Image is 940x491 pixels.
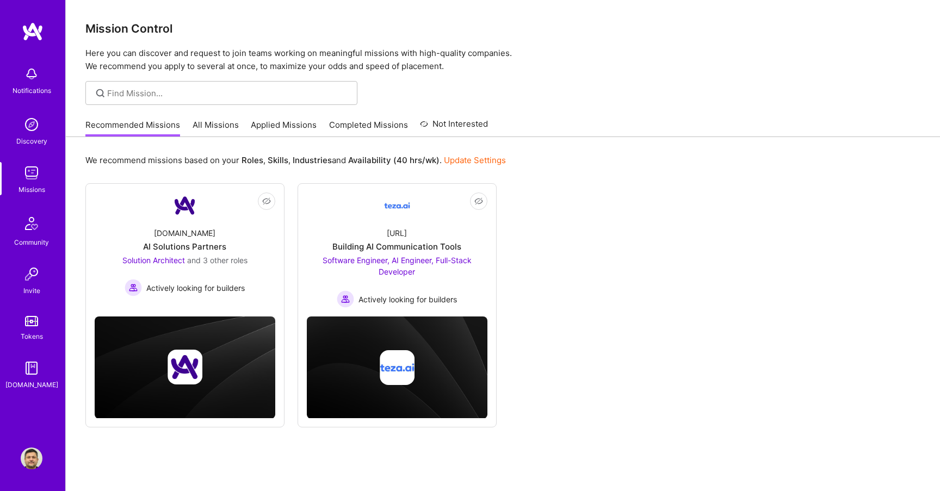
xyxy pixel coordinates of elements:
[444,155,506,165] a: Update Settings
[348,155,440,165] b: Availability (40 hrs/wk)
[85,22,920,35] h3: Mission Control
[18,184,45,195] div: Missions
[22,22,44,41] img: logo
[307,316,487,419] img: cover
[85,47,920,73] p: Here you can discover and request to join teams working on meaningful missions with high-quality ...
[85,119,180,137] a: Recommended Missions
[95,192,275,301] a: Company Logo[DOMAIN_NAME]AI Solutions PartnersSolution Architect and 3 other rolesActively lookin...
[251,119,317,137] a: Applied Missions
[21,114,42,135] img: discovery
[172,192,198,219] img: Company Logo
[384,192,410,219] img: Company Logo
[21,162,42,184] img: teamwork
[95,316,275,419] img: cover
[122,256,185,265] span: Solution Architect
[23,285,40,296] div: Invite
[293,155,332,165] b: Industries
[474,197,483,206] i: icon EyeClosed
[268,155,288,165] b: Skills
[332,241,461,252] div: Building AI Communication Tools
[14,237,49,248] div: Community
[168,350,202,384] img: Company logo
[13,85,51,96] div: Notifications
[21,448,42,469] img: User Avatar
[323,256,472,276] span: Software Engineer, AI Engineer, Full-Stack Developer
[242,155,263,165] b: Roles
[107,88,349,99] input: Find Mission...
[143,241,226,252] div: AI Solutions Partners
[193,119,239,137] a: All Missions
[358,294,457,305] span: Actively looking for builders
[337,290,354,308] img: Actively looking for builders
[25,316,38,326] img: tokens
[18,448,45,469] a: User Avatar
[262,197,271,206] i: icon EyeClosed
[94,87,107,100] i: icon SearchGrey
[187,256,248,265] span: and 3 other roles
[21,63,42,85] img: bell
[307,192,487,308] a: Company Logo[URL]Building AI Communication ToolsSoftware Engineer, AI Engineer, Full-Stack Develo...
[18,210,45,237] img: Community
[329,119,408,137] a: Completed Missions
[21,331,43,342] div: Tokens
[380,350,415,385] img: Company logo
[146,282,245,294] span: Actively looking for builders
[387,227,407,239] div: [URL]
[85,154,506,166] p: We recommend missions based on your , , and .
[16,135,47,147] div: Discovery
[420,117,488,137] a: Not Interested
[21,263,42,285] img: Invite
[154,227,215,239] div: [DOMAIN_NAME]
[5,379,58,390] div: [DOMAIN_NAME]
[21,357,42,379] img: guide book
[125,279,142,296] img: Actively looking for builders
